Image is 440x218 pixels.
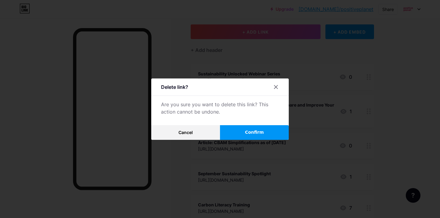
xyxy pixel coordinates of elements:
[161,83,188,91] div: Delete link?
[245,129,264,136] span: Confirm
[151,125,220,140] button: Cancel
[178,130,193,135] span: Cancel
[161,101,279,115] div: Are you sure you want to delete this link? This action cannot be undone.
[220,125,289,140] button: Confirm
